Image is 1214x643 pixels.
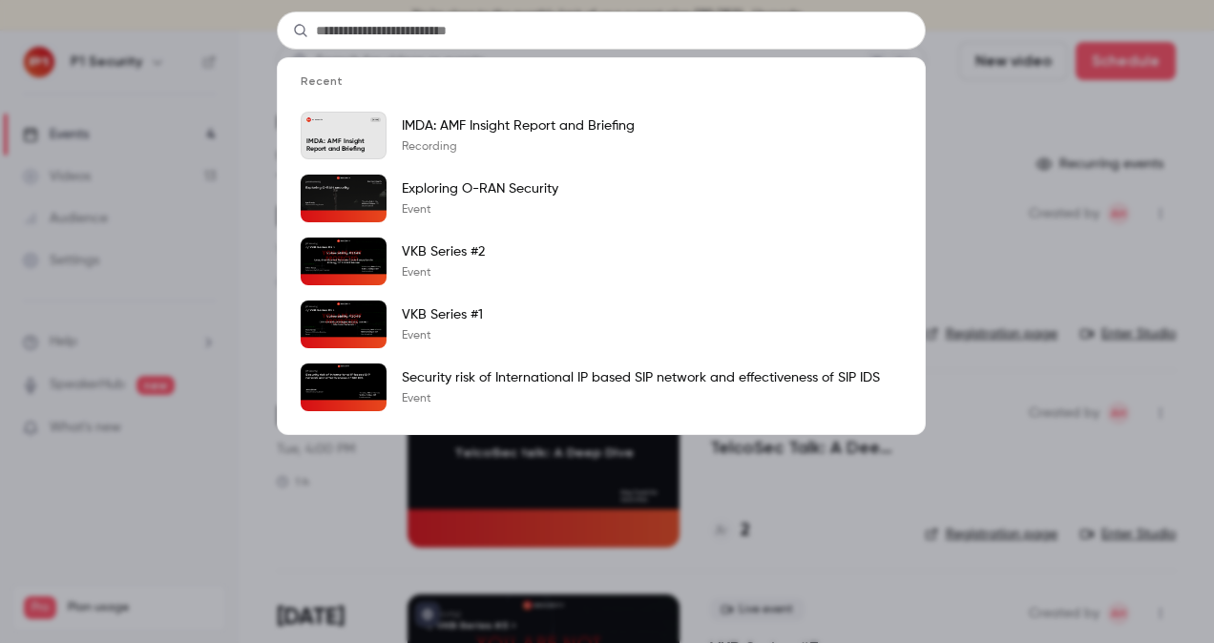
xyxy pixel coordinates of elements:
img: Security risk of International IP based SIP network and effectiveness of SIP IDS [301,363,387,411]
p: VKB Series #1 [402,305,483,324]
img: VKB Series #2 [301,238,387,285]
li: Recent [278,73,925,104]
img: IMDA: AMF Insight Report and Briefing [306,117,310,121]
p: Event [402,391,880,406]
span: [DATE] [370,117,381,121]
p: IMDA: AMF Insight Report and Briefing [306,138,381,154]
p: VKB Series #2 [402,242,485,261]
img: VKB Series #1 [301,301,387,348]
p: Event [402,265,485,280]
p: Event [402,202,558,218]
p: Exploring O-RAN Security [402,179,558,198]
p: P1 Security [312,118,323,121]
p: Security risk of International IP based SIP network and effectiveness of SIP IDS [402,368,880,387]
img: Exploring O-RAN Security [301,175,387,222]
p: IMDA: AMF Insight Report and Briefing [402,116,635,135]
p: Recording [402,139,635,155]
p: Event [402,328,483,343]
